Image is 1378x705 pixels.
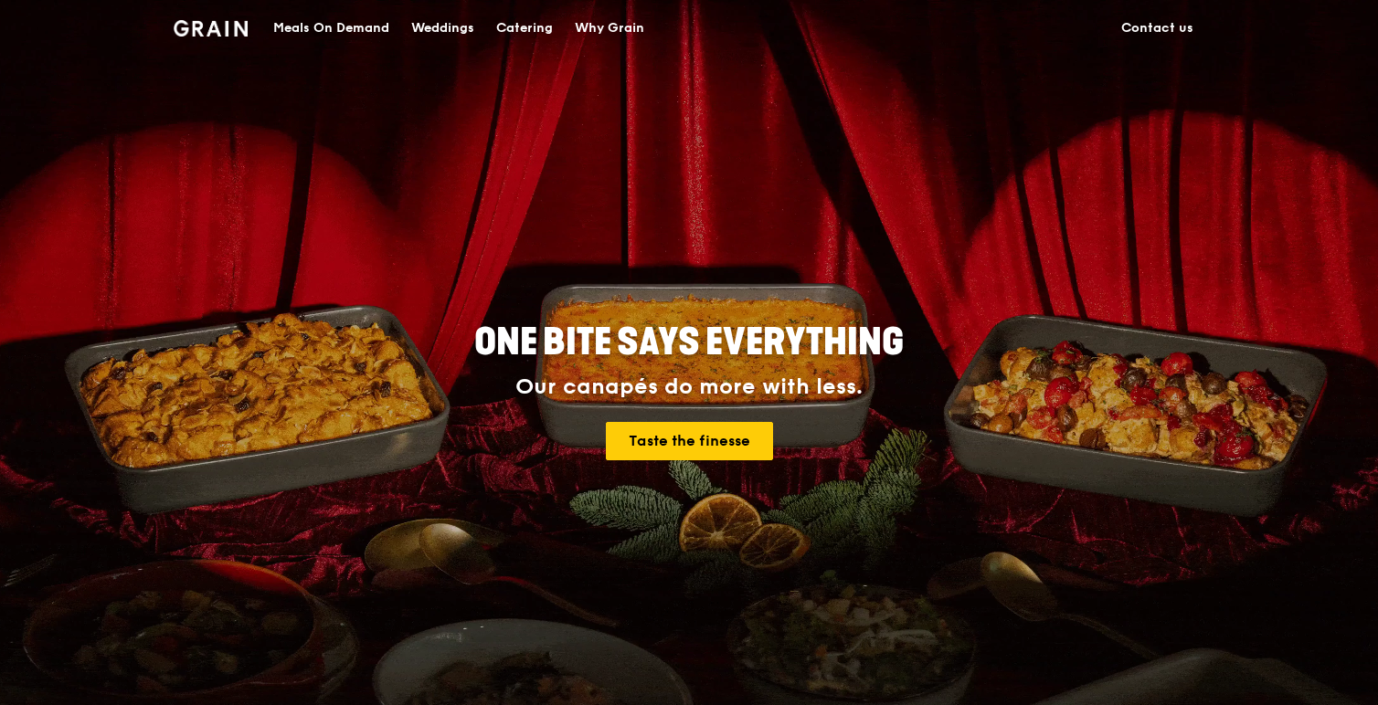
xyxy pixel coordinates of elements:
[474,321,904,364] span: ONE BITE SAYS EVERYTHING
[273,1,389,56] div: Meals On Demand
[360,374,1018,400] div: Our canapés do more with less.
[575,1,644,56] div: Why Grain
[411,1,474,56] div: Weddings
[485,1,564,56] a: Catering
[400,1,485,56] a: Weddings
[564,1,655,56] a: Why Grain
[1110,1,1204,56] a: Contact us
[496,1,553,56] div: Catering
[606,422,773,460] a: Taste the finesse
[174,20,248,37] img: Grain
